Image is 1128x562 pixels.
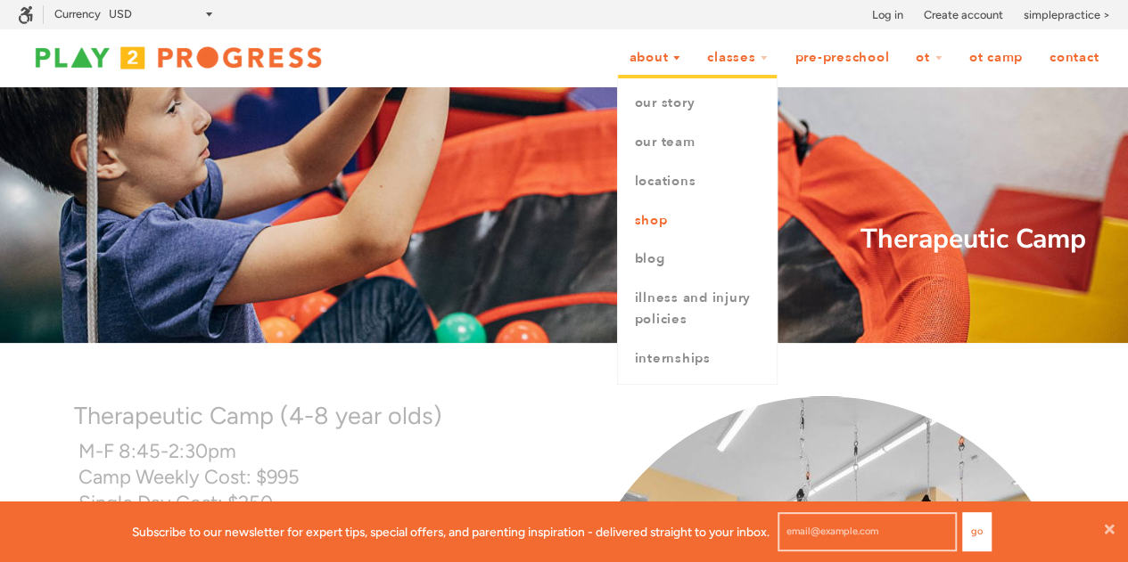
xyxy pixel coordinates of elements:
[617,41,692,75] a: About
[778,512,957,551] input: email@example.com
[1038,41,1110,75] a: Contact
[18,40,339,76] img: Play2Progress logo
[304,401,442,430] span: -8 year olds)
[78,439,551,465] p: M-F 8:45-2:30pm
[74,396,551,435] p: Therapeutic Camp (4
[958,41,1034,75] a: OT Camp
[618,240,777,279] a: Blog
[618,123,777,162] a: Our Team
[618,162,777,201] a: Locations
[904,41,954,75] a: OT
[54,7,101,20] label: Currency
[78,491,551,517] p: Single Day Cost: $250
[618,279,777,339] a: Illness and Injury Policies
[783,41,901,75] a: Pre-Preschool
[132,522,770,542] p: Subscribe to our newsletter for expert tips, special offers, and parenting inspiration - delivere...
[618,84,777,123] a: Our Story
[924,6,1003,24] a: Create account
[962,512,992,551] button: Go
[1024,6,1110,24] a: simplepractice >
[78,465,551,491] p: Camp Weekly Cost: $995
[872,6,903,24] a: Log in
[618,201,777,240] a: Shop
[860,221,1086,257] strong: Therapeutic Camp
[696,41,779,75] a: Classes
[618,339,777,379] a: Internships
